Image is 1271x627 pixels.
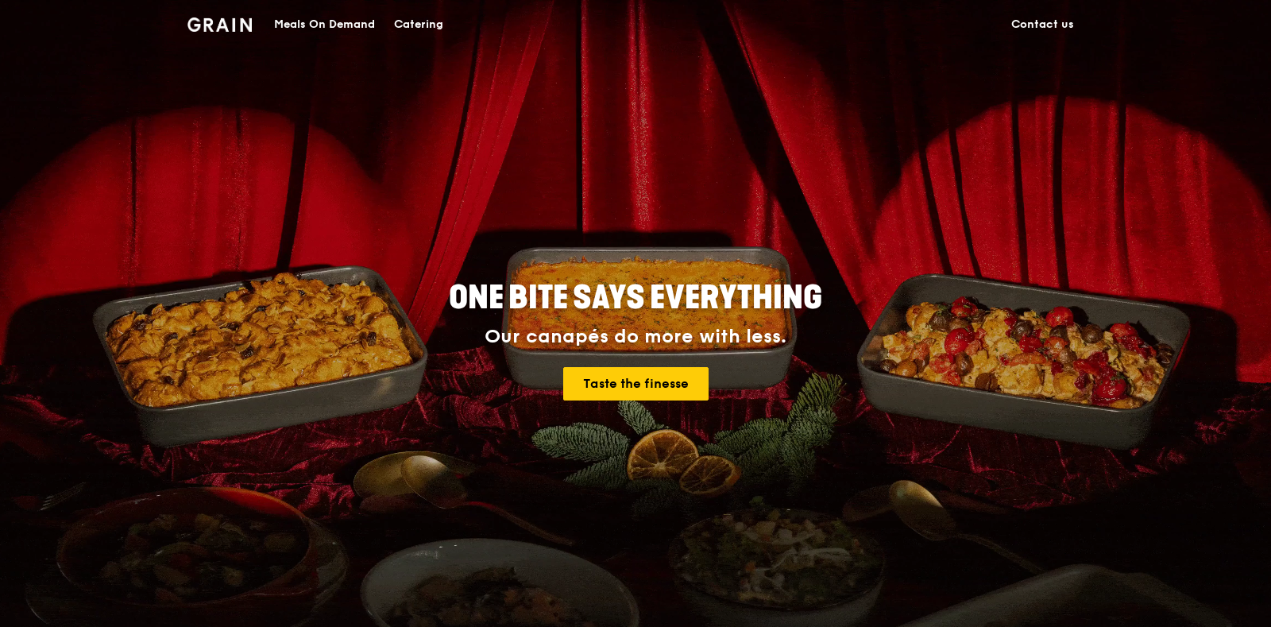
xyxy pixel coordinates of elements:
[350,326,921,348] div: Our canapés do more with less.
[394,1,443,48] div: Catering
[563,367,709,401] a: Taste the finesse
[187,17,252,32] img: Grain
[274,1,375,48] div: Meals On Demand
[1002,1,1084,48] a: Contact us
[384,1,453,48] a: Catering
[449,279,822,317] span: ONE BITE SAYS EVERYTHING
